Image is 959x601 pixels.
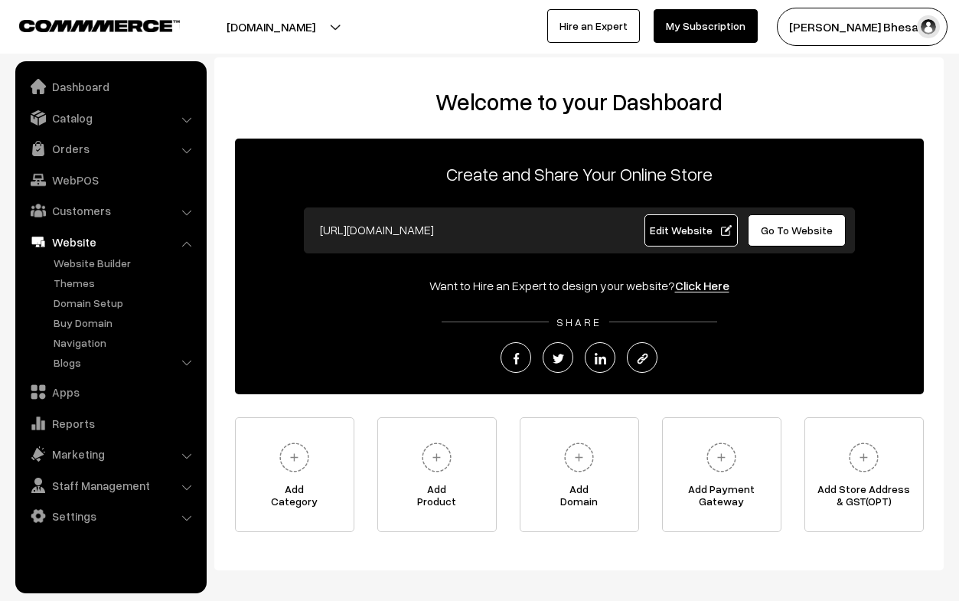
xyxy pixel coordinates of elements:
[50,275,201,291] a: Themes
[748,214,846,247] a: Go To Website
[805,483,923,514] span: Add Store Address & GST(OPT)
[520,417,639,532] a: AddDomain
[273,436,315,479] img: plus.svg
[19,502,201,530] a: Settings
[19,410,201,437] a: Reports
[549,315,609,328] span: SHARE
[917,15,940,38] img: user
[377,417,497,532] a: AddProduct
[19,228,201,256] a: Website
[235,160,924,188] p: Create and Share Your Online Store
[173,8,369,46] button: [DOMAIN_NAME]
[19,15,153,34] a: COMMMERCE
[235,417,354,532] a: AddCategory
[230,88,928,116] h2: Welcome to your Dashboard
[19,378,201,406] a: Apps
[50,295,201,311] a: Domain Setup
[843,436,885,479] img: plus.svg
[558,436,600,479] img: plus.svg
[19,73,201,100] a: Dashboard
[50,255,201,271] a: Website Builder
[235,276,924,295] div: Want to Hire an Expert to design your website?
[644,214,738,247] a: Edit Website
[236,483,354,514] span: Add Category
[520,483,638,514] span: Add Domain
[19,104,201,132] a: Catalog
[19,20,180,31] img: COMMMERCE
[650,224,732,237] span: Edit Website
[19,440,201,468] a: Marketing
[19,166,201,194] a: WebPOS
[675,278,729,293] a: Click Here
[662,417,781,532] a: Add PaymentGateway
[804,417,924,532] a: Add Store Address& GST(OPT)
[654,9,758,43] a: My Subscription
[761,224,833,237] span: Go To Website
[700,436,742,479] img: plus.svg
[50,315,201,331] a: Buy Domain
[663,483,781,514] span: Add Payment Gateway
[378,483,496,514] span: Add Product
[547,9,640,43] a: Hire an Expert
[777,8,948,46] button: [PERSON_NAME] Bhesani…
[19,472,201,499] a: Staff Management
[19,197,201,224] a: Customers
[19,135,201,162] a: Orders
[50,335,201,351] a: Navigation
[416,436,458,479] img: plus.svg
[50,354,201,371] a: Blogs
